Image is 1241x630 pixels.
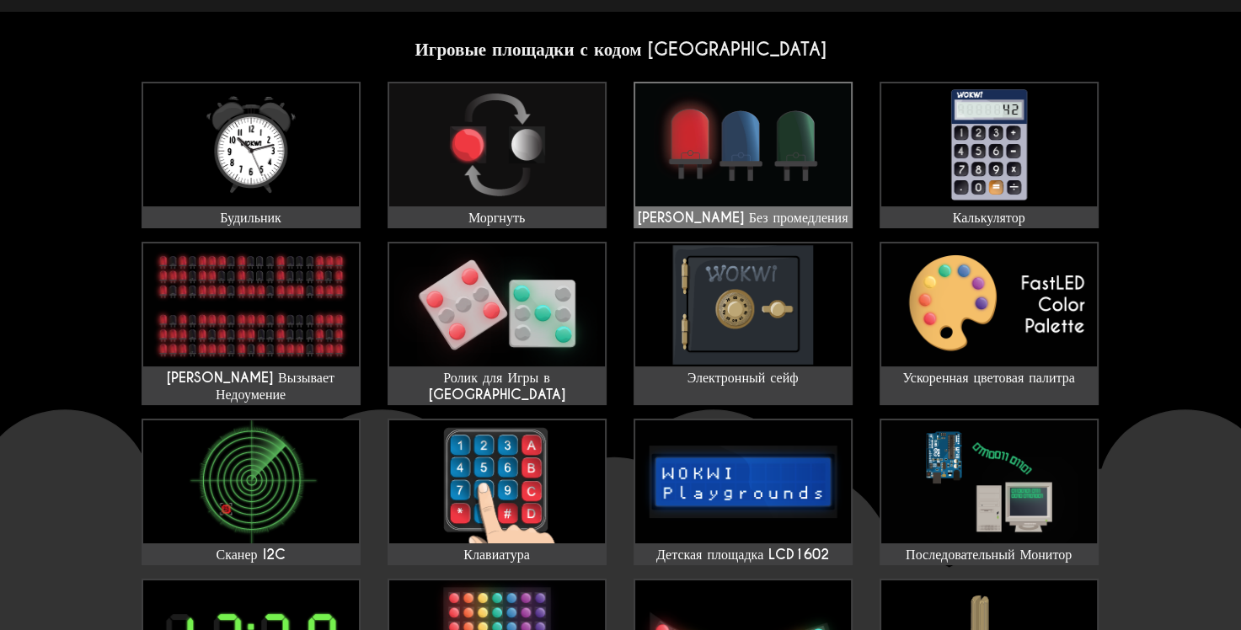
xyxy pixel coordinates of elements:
[656,546,829,563] ya-tr-span: Детская площадка LCD1602
[880,419,1099,565] a: Последовательный Монитор
[635,420,851,543] img: Детская площадка LCD1602
[635,83,851,206] img: Мигайте Без промедления
[217,546,286,563] ya-tr-span: Сканер I2C
[388,419,607,565] a: Клавиатура
[388,242,607,405] a: Ролик для Игры в [GEOGRAPHIC_DATA]
[220,209,281,227] ya-tr-span: Будильник
[143,243,359,366] img: Чарли Вызывает Недоумение
[429,369,565,403] ya-tr-span: Ролик для Игры в [GEOGRAPHIC_DATA]
[468,209,525,227] ya-tr-span: Моргнуть
[634,242,853,405] a: Электронный сейф
[634,82,853,228] a: [PERSON_NAME] Без промедления
[638,209,848,227] ya-tr-span: [PERSON_NAME] Без промедления
[142,419,361,565] a: Сканер I2C
[142,82,361,228] a: Будильник
[635,243,851,366] img: Электронный сейф
[687,369,799,387] ya-tr-span: Электронный сейф
[143,420,359,543] img: Сканер I2C
[415,38,826,61] ya-tr-span: Игровые площадки с кодом [GEOGRAPHIC_DATA]
[389,83,605,206] img: Моргнуть
[463,546,529,563] ya-tr-span: Клавиатура
[902,369,1075,387] ya-tr-span: Ускоренная цветовая палитра
[389,243,605,366] img: Ролик для Игры в Кости
[881,420,1097,543] img: Последовательный Монитор
[142,242,361,405] a: [PERSON_NAME] Вызывает Недоумение
[389,420,605,543] img: Клавиатура
[881,243,1097,366] img: Ускоренная цветовая палитра
[953,209,1025,227] ya-tr-span: Калькулятор
[143,83,359,206] img: Будильник
[906,546,1072,563] ya-tr-span: Последовательный Монитор
[167,369,334,403] ya-tr-span: [PERSON_NAME] Вызывает Недоумение
[880,82,1099,228] a: Калькулятор
[881,83,1097,206] img: Калькулятор
[880,242,1099,405] a: Ускоренная цветовая палитра
[634,419,853,565] a: Детская площадка LCD1602
[388,82,607,228] a: Моргнуть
